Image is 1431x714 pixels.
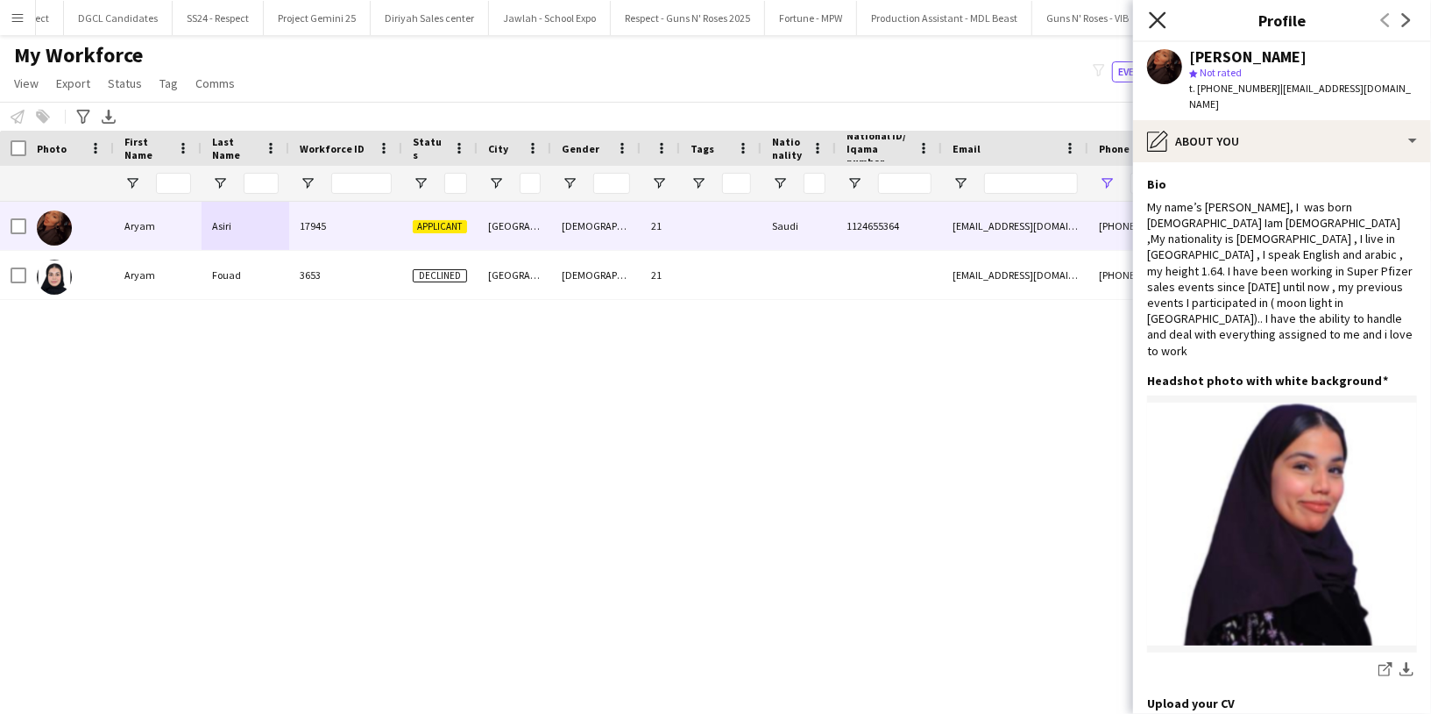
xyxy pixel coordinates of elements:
[772,175,788,191] button: Open Filter Menu
[1099,142,1130,155] span: Phone
[1088,251,1313,299] div: [PHONE_NUMBER]
[114,251,202,299] div: Aryam
[1189,49,1307,65] div: [PERSON_NAME]
[152,72,185,95] a: Tag
[478,251,551,299] div: [GEOGRAPHIC_DATA]
[953,142,981,155] span: Email
[489,1,611,35] button: Jawlah - School Expo
[202,202,289,250] div: Asiri
[1088,202,1313,250] div: [PHONE_NUMBER]
[1112,61,1200,82] button: Everyone8,559
[984,173,1078,194] input: Email Filter Input
[651,175,667,191] button: Open Filter Menu
[37,142,67,155] span: Photo
[847,175,862,191] button: Open Filter Menu
[562,175,577,191] button: Open Filter Menu
[300,142,365,155] span: Workforce ID
[413,220,467,233] span: Applicant
[1130,173,1302,194] input: Phone Filter Input
[444,173,467,194] input: Status Filter Input
[593,173,630,194] input: Gender Filter Input
[722,173,751,194] input: Tags Filter Input
[942,251,1088,299] div: [EMAIL_ADDRESS][DOMAIN_NAME]
[1133,9,1431,32] h3: Profile
[1189,82,1411,111] span: | [EMAIL_ADDRESS][DOMAIN_NAME]
[562,142,599,155] span: Gender
[98,106,119,127] app-action-btn: Export XLSX
[56,75,90,91] span: Export
[772,135,804,161] span: Nationality
[551,202,641,250] div: [DEMOGRAPHIC_DATA]
[37,260,72,295] img: Aryam Fouad
[156,173,191,194] input: First Name Filter Input
[244,173,279,194] input: Last Name Filter Input
[1147,373,1388,389] h3: Headshot photo with white background
[289,202,402,250] div: 17945
[1147,696,1235,711] h3: Upload your CV
[857,1,1032,35] button: Production Assistant - MDL Beast
[49,72,97,95] a: Export
[413,135,446,161] span: Status
[264,1,371,35] button: Project Gemini 25
[289,251,402,299] div: 3653
[1032,1,1144,35] button: Guns N' Roses - VIB
[1189,82,1280,95] span: t. [PHONE_NUMBER]
[212,175,228,191] button: Open Filter Menu
[413,175,429,191] button: Open Filter Menu
[847,129,910,168] span: National ID/ Iqama number
[691,142,714,155] span: Tags
[611,1,765,35] button: Respect - Guns N' Roses 2025
[478,202,551,250] div: [GEOGRAPHIC_DATA]
[188,72,242,95] a: Comms
[159,75,178,91] span: Tag
[942,202,1088,250] div: [EMAIL_ADDRESS][DOMAIN_NAME]
[7,72,46,95] a: View
[300,175,315,191] button: Open Filter Menu
[73,106,94,127] app-action-btn: Advanced filters
[953,175,968,191] button: Open Filter Menu
[520,173,541,194] input: City Filter Input
[1133,120,1431,162] div: About you
[488,142,508,155] span: City
[641,251,680,299] div: 21
[331,173,392,194] input: Workforce ID Filter Input
[14,75,39,91] span: View
[108,75,142,91] span: Status
[691,175,706,191] button: Open Filter Menu
[1099,175,1115,191] button: Open Filter Menu
[124,175,140,191] button: Open Filter Menu
[14,42,143,68] span: My Workforce
[114,202,202,250] div: Aryam
[551,251,641,299] div: [DEMOGRAPHIC_DATA]
[371,1,489,35] button: Diriyah Sales center
[124,135,170,161] span: First Name
[212,135,258,161] span: Last Name
[488,175,504,191] button: Open Filter Menu
[37,211,72,246] img: Aryam Asiri
[173,1,264,35] button: SS24 - Respect
[195,75,235,91] span: Comms
[1147,199,1417,359] div: ‏My name’s [PERSON_NAME], I was born [DEMOGRAPHIC_DATA] Iam [DEMOGRAPHIC_DATA] ,My nationality is...
[413,269,467,282] span: Declined
[1147,176,1166,192] h3: Bio
[64,1,173,35] button: DGCL Candidates
[804,173,825,194] input: Nationality Filter Input
[1147,403,1417,646] img: IMG_1363.jpeg
[765,1,857,35] button: Fortune - MPW
[847,219,899,232] span: 1124655364
[202,251,289,299] div: Fouad
[762,202,836,250] div: Saudi
[1200,66,1242,79] span: Not rated
[101,72,149,95] a: Status
[878,173,932,194] input: National ID/ Iqama number Filter Input
[641,202,680,250] div: 21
